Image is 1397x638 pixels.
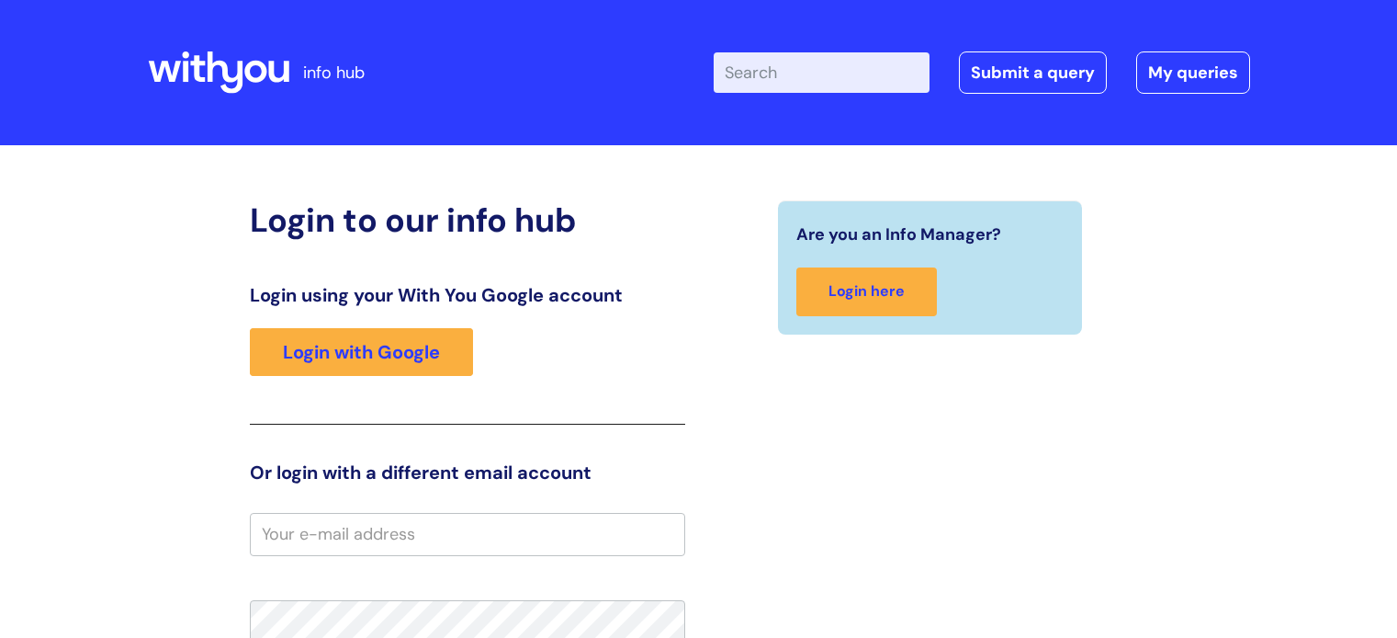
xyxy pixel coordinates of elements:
[303,58,365,87] p: info hub
[250,200,685,240] h2: Login to our info hub
[250,461,685,484] h3: Or login with a different email account
[796,268,937,316] a: Login here
[959,51,1107,94] a: Submit a query
[250,328,473,376] a: Login with Google
[250,284,685,306] h3: Login using your With You Google account
[796,220,1001,249] span: Are you an Info Manager?
[250,513,685,555] input: Your e-mail address
[1136,51,1250,94] a: My queries
[714,52,929,93] input: Search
